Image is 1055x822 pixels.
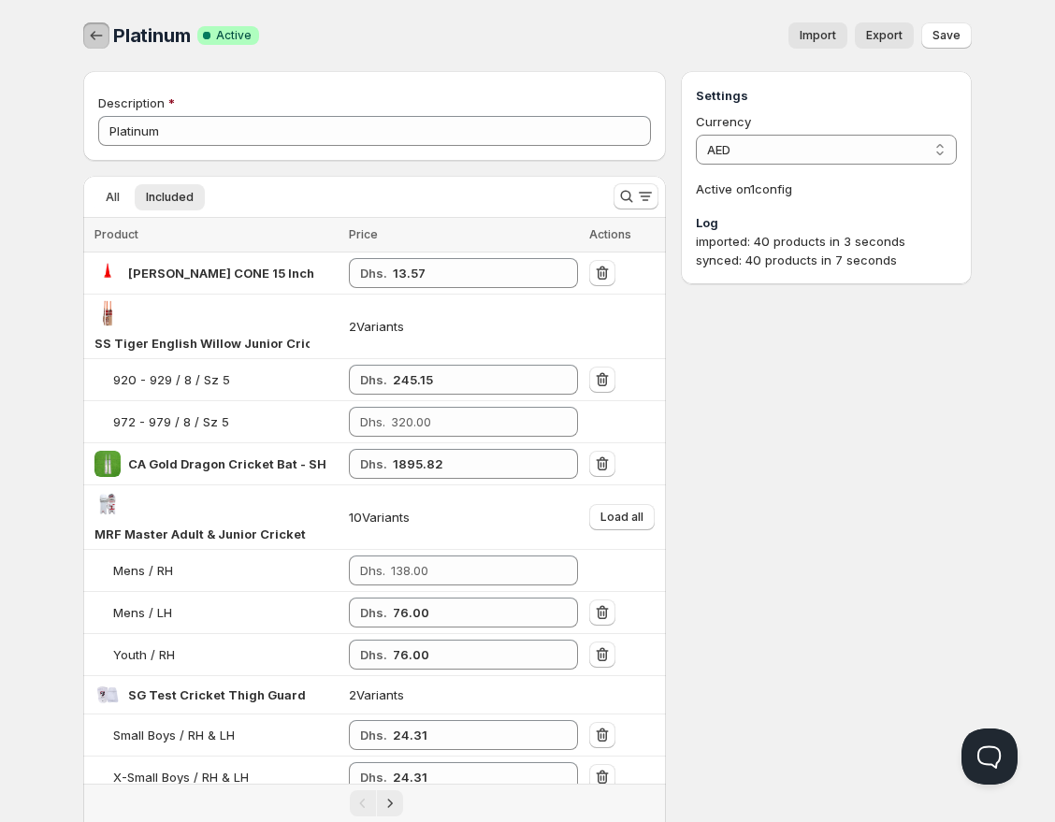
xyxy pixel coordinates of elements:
input: Private internal description [98,116,651,146]
div: SS Tiger English Willow Junior Cricket Bat - Size 5 (five) [94,334,310,353]
strong: Dhs. [360,372,387,387]
strong: Dhs. [360,456,387,471]
input: 40.00 [393,762,550,792]
span: Small Boys / RH & LH [113,728,235,743]
input: 40.00 [393,720,550,750]
span: All [106,190,120,205]
input: 320.00 [393,365,550,395]
button: Load all [589,504,655,530]
h3: Log [696,213,957,232]
span: Dhs. [360,563,385,578]
span: Included [146,190,194,205]
span: Mens / RH [113,563,173,578]
span: SG Test Cricket Thigh Guard [128,687,306,702]
div: Mens / LH [113,603,172,622]
nav: Pagination [83,784,666,822]
span: Save [932,28,961,43]
div: 920 - 929 / 8 / Sz 5 [113,370,230,389]
span: 920 - 929 / 8 / Sz 5 [113,372,230,387]
span: Platinum [113,24,190,47]
span: Product [94,227,138,241]
span: Actions [589,227,631,241]
strong: Dhs. [360,728,387,743]
input: 138.00 [391,555,550,585]
span: Export [866,28,903,43]
input: 99.00 [393,640,550,670]
span: Active [216,28,252,43]
td: 2 Variants [343,295,584,359]
input: 138.00 [393,598,550,627]
span: Youth / RH [113,647,175,662]
div: Mens / RH [113,561,173,580]
span: X-Small Boys / RH & LH [113,770,249,785]
span: SS Tiger English Willow Junior Cricket Bat - Size 5 (five) [94,336,440,351]
span: Mens / LH [113,605,172,620]
td: 2 Variants [343,676,584,714]
div: CA Gold Dragon Cricket Bat - SH [128,454,326,473]
span: MRF Master Adult & Junior Cricket Batting Leg Guard [94,526,420,541]
div: 972 - 979 / 8 / Sz 5 [113,412,229,431]
div: Youth / RH [113,645,175,664]
button: Next [377,790,403,816]
span: Currency [696,114,751,129]
div: MRF Master Adult & Junior Cricket Batting Leg Guard [94,525,310,543]
td: 10 Variants [343,485,584,550]
strong: Dhs. [360,647,387,662]
strong: Dhs. [360,266,387,281]
h3: Settings [696,86,957,105]
p: Active on 1 config [696,180,957,198]
strong: Dhs. [360,770,387,785]
span: Import [800,28,836,43]
div: SS FIELDING CONE 15 Inch [128,264,314,282]
button: Save [921,22,972,49]
span: [PERSON_NAME] CONE 15 Inch [128,266,314,281]
input: 2380.00 [393,449,550,479]
button: Search and filter results [614,183,658,209]
input: 320.00 [391,407,550,437]
span: CA Gold Dragon Cricket Bat - SH [128,456,326,471]
strong: Dhs. [360,605,387,620]
div: imported: 40 products in 3 seconds synced: 40 products in 7 seconds [696,232,957,269]
button: Import [788,22,847,49]
div: SG Test Cricket Thigh Guard [128,685,306,704]
span: 972 - 979 / 8 / Sz 5 [113,414,229,429]
a: Export [855,22,914,49]
div: X-Small Boys / RH & LH [113,768,249,786]
span: Description [98,95,165,110]
input: 15.00 [393,258,550,288]
span: Load all [600,510,643,525]
span: Price [349,227,378,241]
div: Small Boys / RH & LH [113,726,235,744]
span: Dhs. [360,414,385,429]
iframe: Help Scout Beacon - Open [961,728,1018,785]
